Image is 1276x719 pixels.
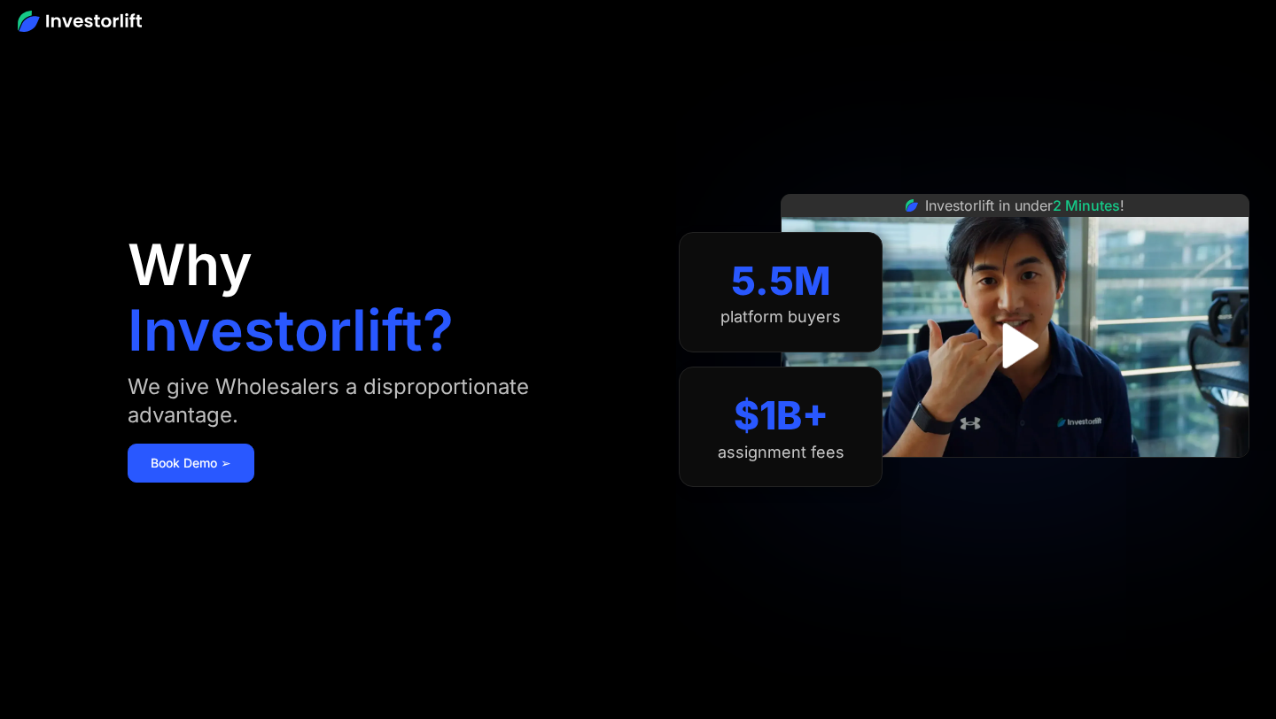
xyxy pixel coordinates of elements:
div: 5.5M [731,258,831,305]
div: platform buyers [720,307,841,327]
div: assignment fees [718,443,844,462]
iframe: Customer reviews powered by Trustpilot [883,467,1148,488]
a: Book Demo ➢ [128,444,254,483]
div: Investorlift in under ! [925,195,1124,216]
span: 2 Minutes [1053,197,1120,214]
h1: Investorlift? [128,302,454,359]
div: $1B+ [734,392,829,439]
h1: Why [128,236,253,293]
a: open lightbox [976,306,1054,385]
div: We give Wholesalers a disproportionate advantage. [128,373,581,429]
